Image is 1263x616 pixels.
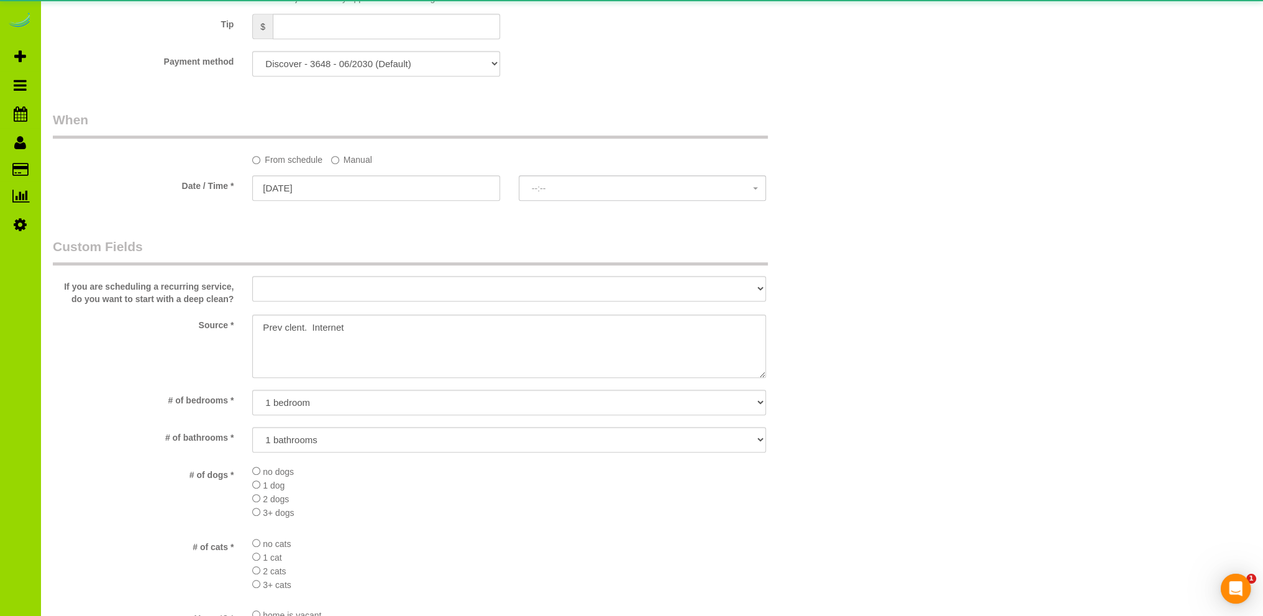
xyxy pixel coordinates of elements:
[263,508,294,518] span: 3+ dogs
[43,175,243,192] label: Date / Time *
[7,12,32,30] img: Automaid Logo
[263,494,289,504] span: 2 dogs
[263,539,291,549] span: no cats
[263,467,294,477] span: no dogs
[252,175,499,201] input: MM/DD/YYYY
[263,566,286,576] span: 2 cats
[263,480,285,490] span: 1 dog
[252,156,260,164] input: From schedule
[43,464,243,481] label: # of dogs *
[43,427,243,444] label: # of bathrooms *
[43,51,243,68] label: Payment method
[53,111,768,139] legend: When
[263,580,291,590] span: 3+ cats
[252,149,322,166] label: From schedule
[263,553,281,563] span: 1 cat
[331,149,372,166] label: Manual
[252,14,273,39] span: $
[43,315,243,331] label: Source *
[43,14,243,30] label: Tip
[53,237,768,265] legend: Custom Fields
[1246,574,1256,584] span: 1
[43,536,243,553] label: # of cats *
[532,183,753,193] span: --:--
[43,276,243,305] label: If you are scheduling a recurring service, do you want to start with a deep clean?
[43,390,243,407] label: # of bedrooms *
[519,175,766,201] button: --:--
[331,156,339,164] input: Manual
[1221,574,1251,604] div: Open Intercom Messenger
